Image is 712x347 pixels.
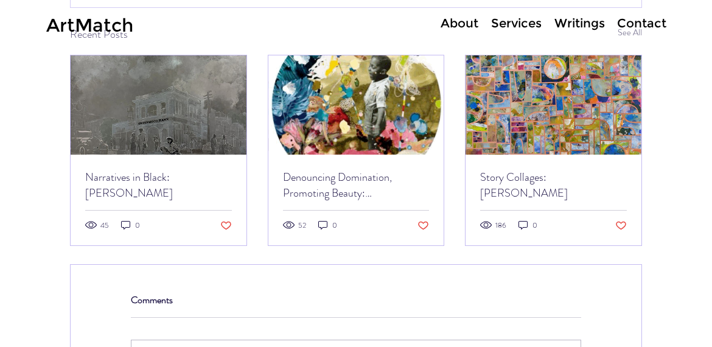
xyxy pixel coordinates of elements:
span: 0 [332,220,337,231]
a: Denouncing Domination, Promoting Beauty: Marielle Plaisir [268,55,444,154]
a: Narratives in Black: [PERSON_NAME] [85,169,232,201]
p: Services [485,15,548,32]
span: 186 [495,220,506,231]
a: Contact [611,15,672,32]
a: A retro scene of a boy running in front of Greenwood Bank and with couple behind him and an old a... [71,55,246,154]
a: Story Collages: [PERSON_NAME] [480,169,627,201]
img: Denouncing Domination, Promoting Beauty: Marielle Plaisir [268,55,444,155]
a: Story Collages: Charles Jean-Pierre [466,55,641,154]
span: 45 [100,220,109,231]
svg: 52 views [283,219,295,231]
img: Story Collages: Charles Jean-Pierre [466,55,641,155]
a: About [434,15,484,32]
nav: Site [396,15,672,32]
button: Like post [220,220,232,231]
a: Services [484,15,548,32]
a: Writings [548,15,611,32]
svg: 186 views [480,219,492,231]
a: Denouncing Domination, Promoting Beauty: [PERSON_NAME] [283,169,430,201]
img: A retro scene of a boy running in front of Greenwood Bank and with couple behind him and an old a... [71,55,246,155]
span: 0 [532,220,537,231]
span: 0 [135,220,140,231]
a: ArtMatch [46,14,133,37]
button: Like post [615,220,627,231]
h2: Comments [131,295,581,305]
svg: 45 views [85,219,97,231]
button: Like post [417,220,429,231]
span: 52 [298,220,306,231]
p: About [435,15,484,32]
